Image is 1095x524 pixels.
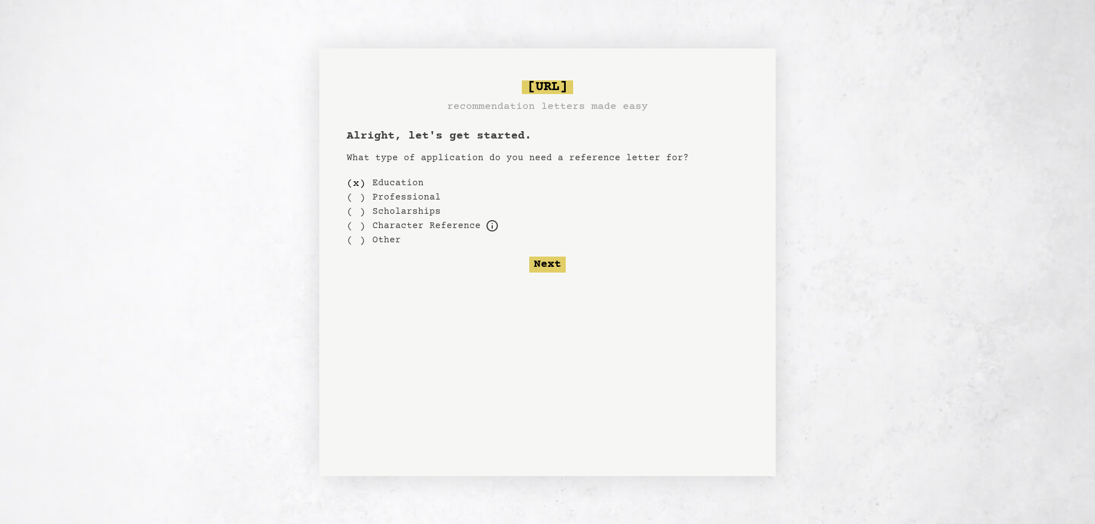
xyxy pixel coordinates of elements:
p: What type of application do you need a reference letter for? [347,151,748,165]
div: ( ) [347,233,366,247]
div: ( ) [347,219,366,233]
label: Professional [372,190,441,204]
button: Next [529,257,566,273]
h1: Alright, let's get started. [347,128,748,144]
label: For example, loans, housing applications, parole, professional certification, etc. [372,219,481,233]
span: [URL] [522,80,573,94]
div: ( x ) [347,176,366,190]
label: Education [372,176,424,190]
label: Other [372,233,401,247]
h3: recommendation letters made easy [447,99,648,115]
label: Scholarships [372,205,441,218]
div: ( ) [347,205,366,219]
div: ( ) [347,190,366,205]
